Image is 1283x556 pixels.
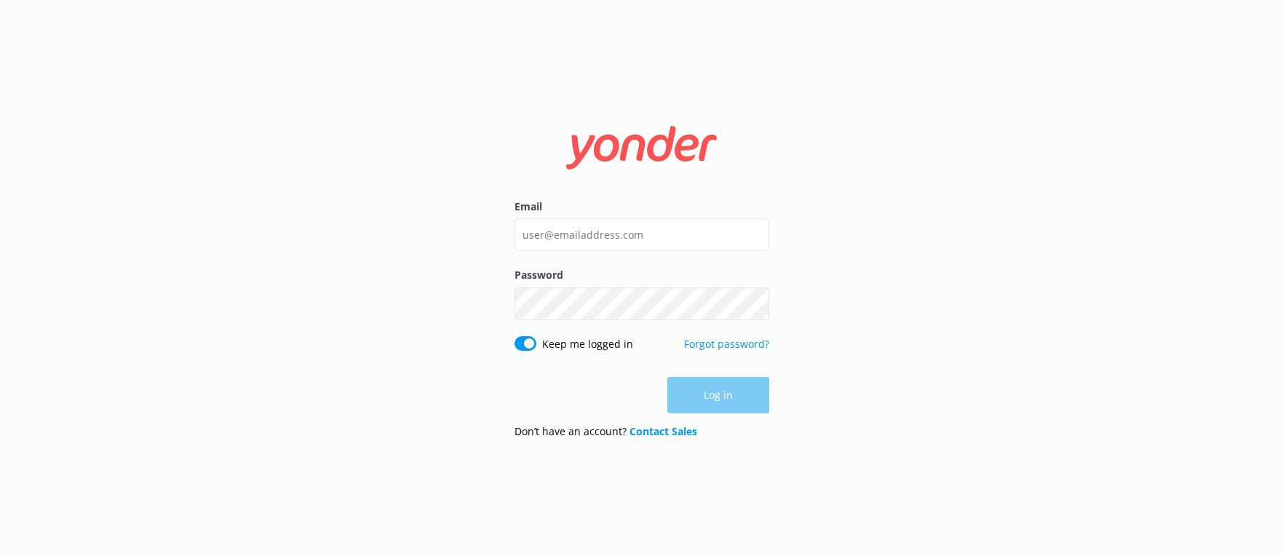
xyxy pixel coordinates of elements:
[515,199,769,215] label: Email
[684,337,769,351] a: Forgot password?
[515,424,697,440] p: Don’t have an account?
[542,336,633,352] label: Keep me logged in
[740,289,769,318] button: Show password
[629,424,697,438] a: Contact Sales
[515,218,769,251] input: user@emailaddress.com
[515,267,769,283] label: Password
